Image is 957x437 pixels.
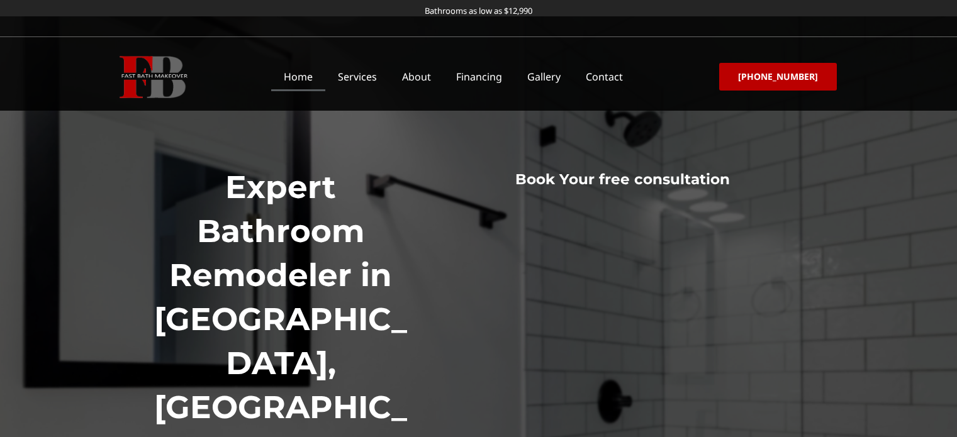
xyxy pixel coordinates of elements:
[515,62,573,91] a: Gallery
[271,62,325,91] a: Home
[433,170,812,189] h3: Book Your free consultation
[325,62,389,91] a: Services
[573,62,635,91] a: Contact
[389,62,444,91] a: About
[719,63,837,91] a: [PHONE_NUMBER]
[444,62,515,91] a: Financing
[738,72,818,81] span: [PHONE_NUMBER]
[120,56,187,98] img: Fast Bath Makeover icon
